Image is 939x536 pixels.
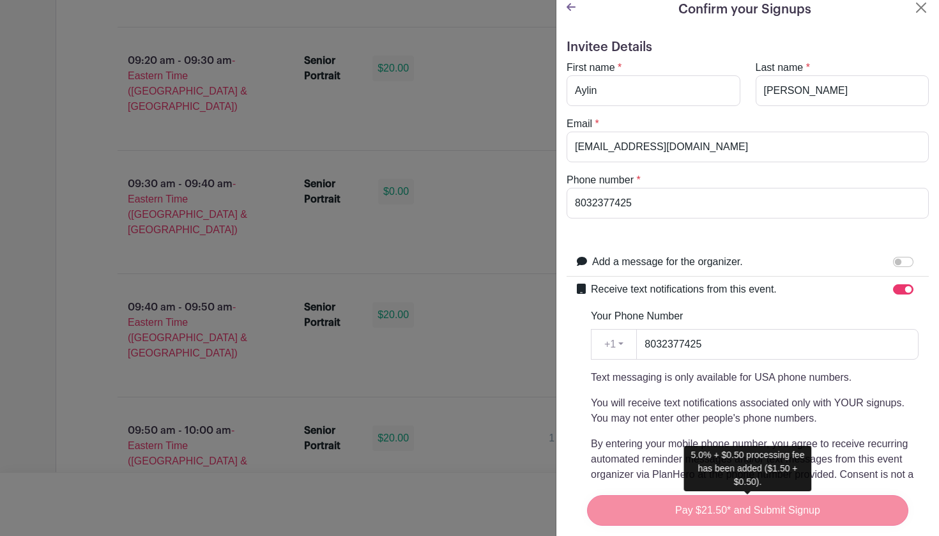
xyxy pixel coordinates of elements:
[591,436,919,528] p: By entering your mobile phone number, you agree to receive recurring automated reminder messages ...
[591,309,683,324] label: Your Phone Number
[591,282,777,297] label: Receive text notifications from this event.
[592,254,743,270] label: Add a message for the organizer.
[567,116,592,132] label: Email
[591,329,637,360] button: +1
[756,60,804,75] label: Last name
[567,60,615,75] label: First name
[591,395,919,426] p: You will receive text notifications associated only with YOUR signups. You may not enter other pe...
[684,446,812,491] div: 5.0% + $0.50 processing fee has been added ($1.50 + $0.50).
[567,172,634,188] label: Phone number
[591,370,919,385] p: Text messaging is only available for USA phone numbers.
[567,40,929,55] h5: Invitee Details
